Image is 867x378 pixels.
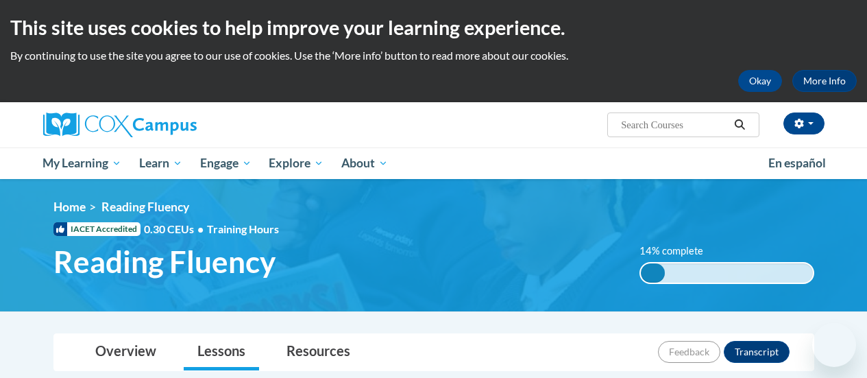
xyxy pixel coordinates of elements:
[184,334,259,370] a: Lessons
[332,147,397,179] a: About
[101,200,189,214] span: Reading Fluency
[273,334,364,370] a: Resources
[33,147,835,179] div: Main menu
[10,14,857,41] h2: This site uses cookies to help improve your learning experience.
[269,155,323,172] span: Explore
[43,113,197,137] img: Cox Campus
[144,222,207,237] span: 0.30 CEUs
[42,155,121,172] span: My Learning
[191,147,260,179] a: Engage
[197,222,204,235] span: •
[792,70,857,92] a: More Info
[658,341,720,363] button: Feedback
[620,117,729,133] input: Search Courses
[729,117,750,133] button: Search
[200,155,252,172] span: Engage
[82,334,170,370] a: Overview
[53,244,276,280] span: Reading Fluency
[43,113,290,137] a: Cox Campus
[10,48,857,63] p: By continuing to use the site you agree to our use of cookies. Use the ‘More info’ button to read...
[812,323,856,367] iframe: Button to launch messaging window
[738,70,782,92] button: Okay
[641,263,665,283] div: 14% complete
[639,244,718,259] label: 14% complete
[53,200,86,214] a: Home
[768,156,826,170] span: En español
[260,147,332,179] a: Explore
[341,155,388,172] span: About
[759,149,835,178] a: En español
[139,155,182,172] span: Learn
[783,113,825,134] button: Account Settings
[34,147,131,179] a: My Learning
[207,222,279,235] span: Training Hours
[130,147,191,179] a: Learn
[53,222,141,236] span: IACET Accredited
[724,341,790,363] button: Transcript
